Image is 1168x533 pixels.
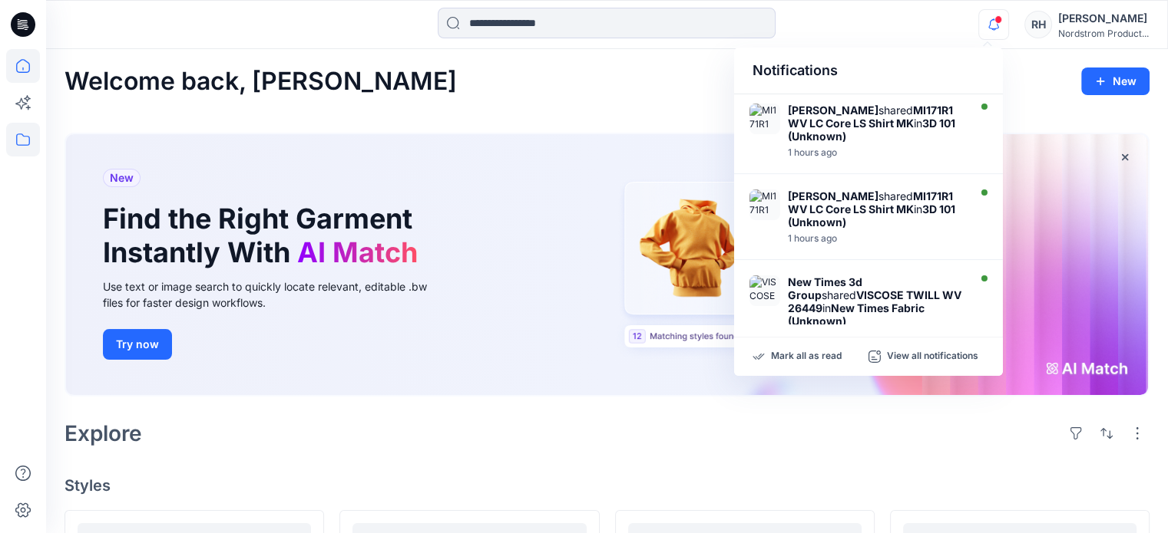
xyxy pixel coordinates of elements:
strong: New Times Fabric (Unknown) [788,301,925,327]
img: MI171R1 WV LC Core LS Shirt MK [749,104,780,134]
strong: VISCOSE TWILL WV 26449 [788,288,961,314]
strong: New Times 3d Group [788,275,862,301]
strong: [PERSON_NAME] [788,104,878,117]
div: Nordstrom Product... [1058,28,1149,39]
h2: Welcome back, [PERSON_NAME] [65,67,457,96]
span: New [110,169,134,187]
div: Use text or image search to quickly locate relevant, editable .bw files for faster design workflows. [103,278,448,311]
button: New [1081,67,1150,95]
strong: MI171R1 WV LC Core LS Shirt MK [788,104,953,130]
div: Notifications [734,48,1003,94]
div: RH [1024,11,1052,38]
button: Try now [103,329,172,360]
strong: MI171R1 WV LC Core LS Shirt MK [788,189,953,216]
strong: [PERSON_NAME] [788,189,878,202]
h1: Find the Right Garment Instantly With [103,202,425,268]
div: shared in [788,189,965,229]
div: Thursday, October 02, 2025 21:04 [788,147,965,158]
span: AI Match [297,235,418,269]
img: VISCOSE TWILL WV 26449 [749,275,780,306]
div: shared in [788,275,965,327]
h2: Explore [65,421,142,446]
strong: 3D 101 (Unknown) [788,117,955,143]
p: View all notifications [887,350,978,364]
img: MI171R1 WV LC Core LS Shirt MK [749,189,780,220]
p: Mark all as read [771,350,842,364]
strong: 3D 101 (Unknown) [788,202,955,229]
h4: Styles [65,476,1150,495]
div: Thursday, October 02, 2025 21:02 [788,233,965,244]
div: [PERSON_NAME] [1058,9,1149,28]
div: shared in [788,104,965,143]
